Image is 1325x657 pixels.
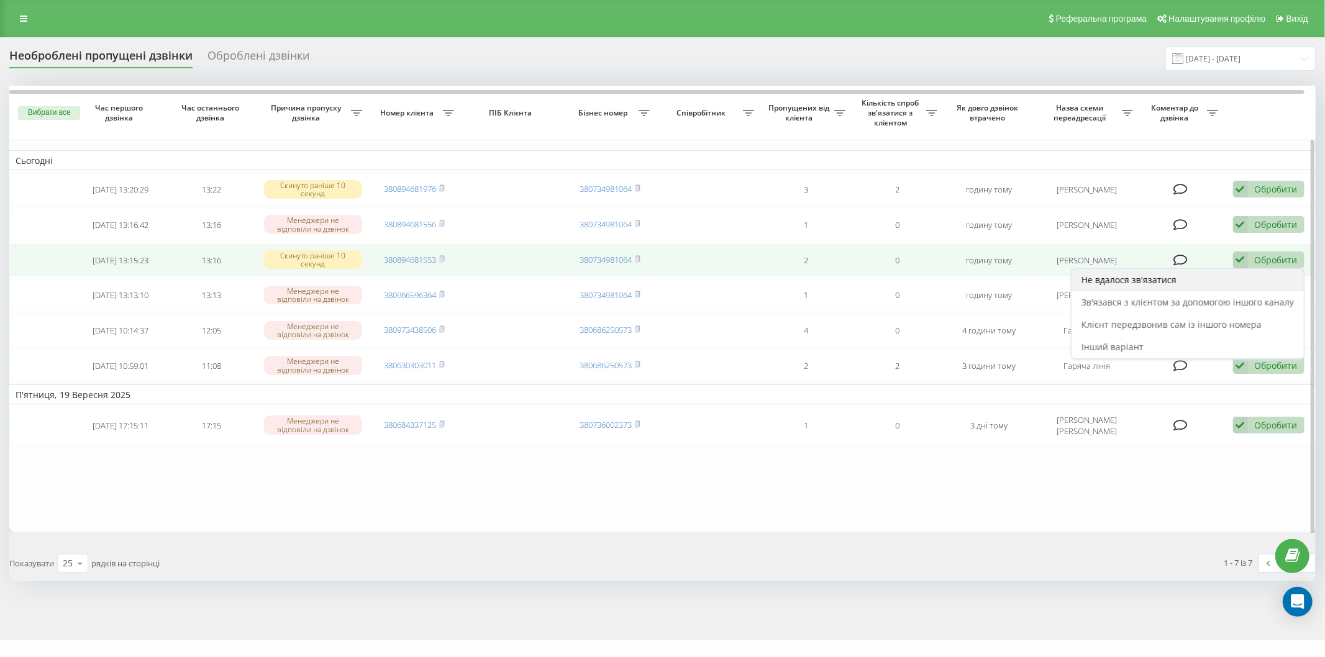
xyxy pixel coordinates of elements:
[1057,289,1117,301] font: [PERSON_NAME]
[962,360,1016,371] font: 3 години тому
[580,219,632,230] a: 380734981064
[181,102,239,123] font: Час останнього дзвінка
[580,254,632,265] a: 380734981064
[895,219,899,230] font: 0
[1255,360,1298,371] font: Обробити
[277,415,349,434] font: Менеджери не відповіли на дзвінок
[804,219,808,230] font: 1
[28,108,71,117] font: Вибрати все
[1057,255,1117,266] font: [PERSON_NAME]
[91,558,160,569] font: рядків на сторінці
[202,255,221,266] font: 13:16
[1057,219,1117,230] font: [PERSON_NAME]
[1255,419,1298,431] font: Обробити
[384,324,436,335] a: 380973438506
[93,255,148,266] font: [DATE] 13:15:23
[1056,14,1147,24] font: Реферальна програма
[580,419,632,430] a: 380736002373
[804,420,808,431] font: 1
[1081,341,1144,353] font: Інший варіант
[1081,296,1294,308] font: Зв'язався з клієнтом за допомогою іншого каналу
[1255,254,1298,266] font: Обробити
[1057,414,1117,437] font: [PERSON_NAME] [PERSON_NAME]
[384,219,436,230] a: 380894681556
[580,360,632,371] a: 380686250573
[384,183,436,194] a: 380894681976
[202,325,221,336] font: 12:05
[9,48,193,63] font: Необроблені пропущені дзвінки
[1286,14,1308,24] font: Вихід
[93,219,148,230] font: [DATE] 13:16:42
[384,289,436,301] a: 380966596364
[895,184,899,195] font: 2
[966,184,1012,195] font: годину тому
[277,215,349,233] font: Менеджери не відповіли на дзвінок
[384,360,436,371] a: 380630303011
[580,183,632,194] a: 380734981064
[384,419,436,430] a: 380684337125
[1255,183,1298,195] font: Обробити
[16,389,130,401] font: П'ятниця, 19 Вересня 2025
[93,420,148,431] font: [DATE] 17:15:11
[95,102,143,123] font: Час першого дзвінка
[202,184,221,195] font: 13:22
[1081,274,1177,286] font: Не вдалося зв'язатися
[18,106,80,120] button: Вибрати все
[1063,360,1110,371] font: Гаряча лінія
[957,102,1018,123] font: Як довго дзвінок втрачено
[970,420,1008,431] font: 3 дні тому
[676,107,726,118] font: Співробітник
[16,155,53,166] font: Сьогодні
[895,360,899,371] font: 2
[380,107,434,118] font: Номер клієнта
[63,557,73,569] font: 25
[1224,557,1253,568] font: 1 - 7 із 7
[207,48,309,63] font: Оброблені дзвінки
[1151,102,1198,123] font: Коментар до дзвінка
[1063,325,1110,336] font: Гаряча лінія
[384,254,436,265] a: 380894681553
[962,325,1016,336] font: 4 години тому
[202,360,221,371] font: 11:08
[895,325,899,336] font: 0
[1081,319,1262,330] font: Клієнт передзвонив сам із іншого номера
[580,289,632,301] a: 380734981064
[93,184,148,195] font: [DATE] 13:20:29
[202,420,221,431] font: 17:15
[277,286,349,304] font: Менеджери не відповіли на дзвінок
[895,289,899,301] font: 0
[93,360,148,371] font: [DATE] 10:59:01
[804,325,808,336] font: 4
[1283,587,1313,617] div: Open Intercom Messenger
[580,324,632,335] a: 380686250573
[966,219,1012,230] font: годину тому
[271,102,341,123] font: Причина пропуску дзвінка
[966,289,1012,301] font: годину тому
[804,184,808,195] font: 3
[804,255,808,266] font: 2
[578,107,627,118] font: Бізнес номер
[9,558,54,569] font: Показувати
[277,356,349,374] font: Менеджери не відповіли на дзвінок
[1255,219,1298,230] font: Обробити
[93,289,148,301] font: [DATE] 13:13:10
[1057,184,1117,195] font: [PERSON_NAME]
[804,289,808,301] font: 1
[277,321,349,340] font: Менеджери не відповіли на дзвінок
[862,97,919,127] font: Кількість спроб зв'язатися з клієнтом
[202,289,221,301] font: 13:13
[1168,14,1265,24] font: Налаштування профілю
[489,107,532,118] font: ПІБ Клієнта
